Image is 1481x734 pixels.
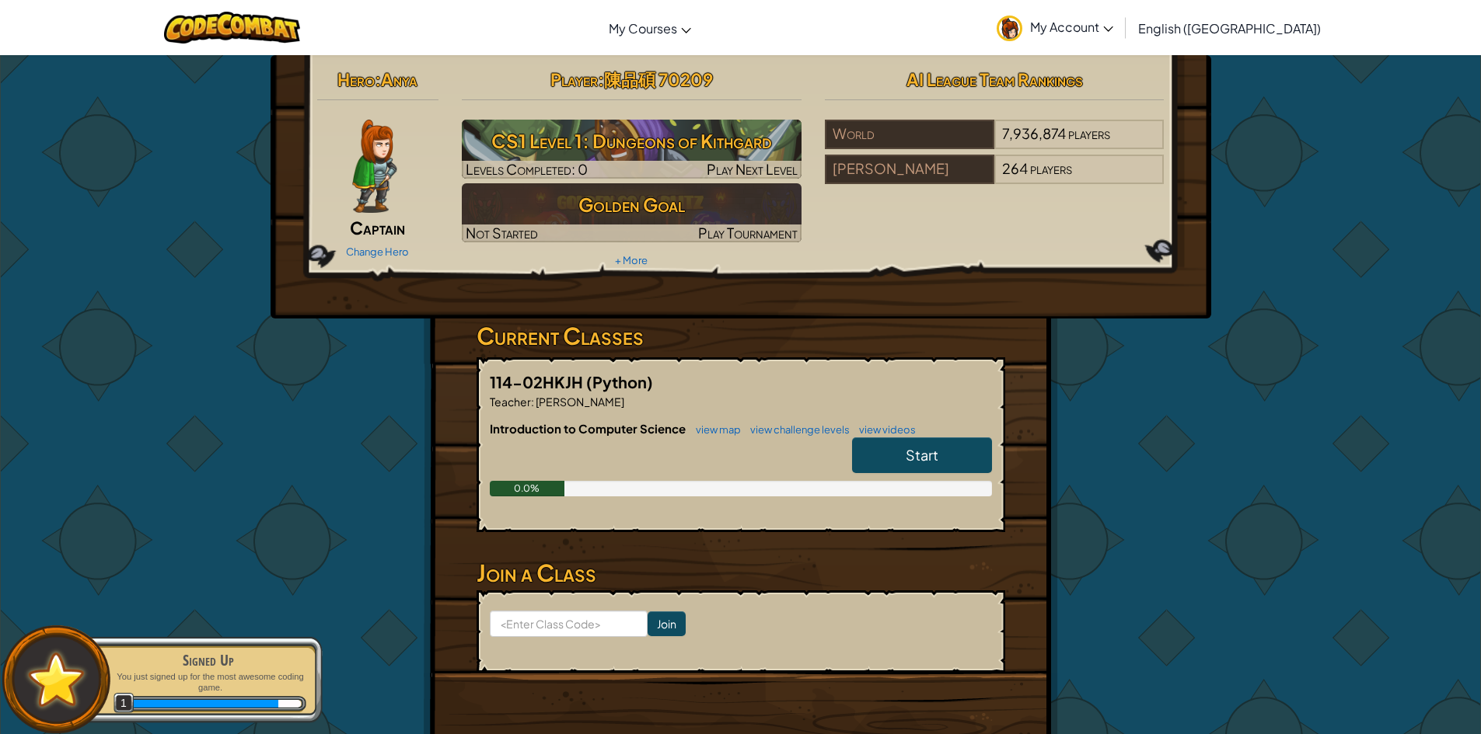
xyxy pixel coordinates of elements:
span: Anya [381,68,417,90]
span: 陳品碩 70209 [604,68,713,90]
p: You just signed up for the most awesome coding game. [110,671,306,694]
img: avatar [997,16,1022,41]
a: English ([GEOGRAPHIC_DATA]) [1130,7,1329,49]
span: : [598,68,604,90]
span: 7,936,874 [1002,124,1066,142]
span: players [1068,124,1110,142]
span: (Python) [586,372,653,391]
a: view map [688,423,741,436]
span: Captain [350,217,405,238]
img: CS1 Level 1: Dungeons of Kithgard [462,120,802,179]
span: : [375,68,381,90]
span: Player [550,68,598,90]
h3: Golden Goal [462,187,802,222]
img: default.png [21,645,92,714]
a: Play Next Level [462,120,802,179]
a: view videos [851,423,916,436]
a: view challenge levels [742,423,850,436]
input: <Enter Class Code> [490,611,648,637]
div: 0.0% [490,481,565,496]
span: players [1030,159,1072,177]
a: My Account [989,3,1121,52]
span: 1 [114,693,134,714]
span: My Courses [609,20,677,37]
div: [PERSON_NAME] [825,155,994,184]
a: Golden GoalNot StartedPlay Tournament [462,183,802,242]
span: Play Next Level [707,160,798,178]
span: Introduction to Computer Science [490,421,688,436]
img: captain-pose.png [352,120,396,213]
h3: CS1 Level 1: Dungeons of Kithgard [462,123,802,158]
span: 264 [1002,159,1028,177]
h3: Current Classes [477,318,1005,353]
span: Not Started [466,224,538,242]
span: : [531,395,534,409]
span: Hero [337,68,375,90]
span: [PERSON_NAME] [534,395,624,409]
div: World [825,120,994,149]
input: Join [648,611,686,636]
span: AI League Team Rankings [906,68,1083,90]
h3: Join a Class [477,555,1005,590]
a: My Courses [601,7,699,49]
span: English ([GEOGRAPHIC_DATA]) [1138,20,1321,37]
span: Start [906,446,938,464]
span: Levels Completed: 0 [466,160,588,178]
img: Golden Goal [462,183,802,242]
div: Signed Up [110,649,306,671]
a: [PERSON_NAME]264players [825,169,1165,187]
span: Teacher [490,395,531,409]
img: CodeCombat logo [164,12,300,43]
a: + More [615,254,648,266]
span: Play Tournament [698,224,798,242]
span: 114-02HKJH [490,372,586,391]
span: My Account [1030,19,1113,35]
a: World7,936,874players [825,134,1165,152]
a: Change Hero [346,245,409,258]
